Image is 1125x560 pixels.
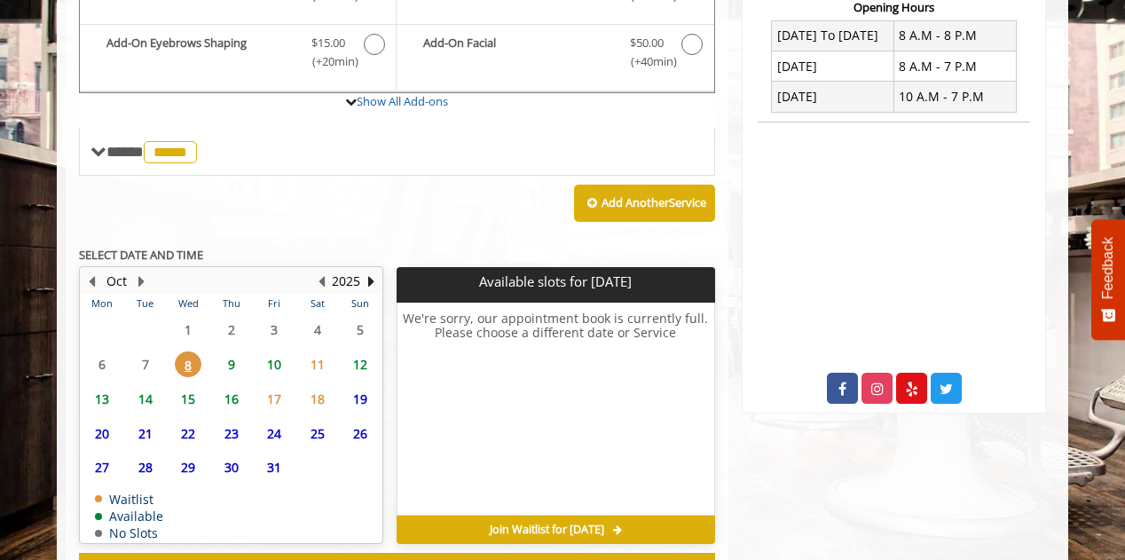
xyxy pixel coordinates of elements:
[175,454,201,480] span: 29
[106,34,294,71] b: Add-On Eyebrows Shaping
[772,82,894,112] td: [DATE]
[772,20,894,51] td: [DATE] To [DATE]
[253,295,295,312] th: Fri
[261,421,287,446] span: 24
[81,295,123,312] th: Mon
[132,454,159,480] span: 28
[397,312,713,509] h6: We're sorry, our appointment book is currently full. Please choose a different date or Service
[253,382,295,416] td: Select day17
[295,295,338,312] th: Sat
[602,194,706,210] b: Add Another Service
[620,52,673,71] span: (+40min )
[79,247,203,263] b: SELECT DATE AND TIME
[106,272,127,291] button: Oct
[84,272,98,291] button: Previous Month
[339,416,382,451] td: Select day26
[339,295,382,312] th: Sun
[253,416,295,451] td: Select day24
[490,523,604,537] span: Join Waitlist for [DATE]
[175,421,201,446] span: 22
[295,416,338,451] td: Select day25
[89,386,115,412] span: 13
[423,34,611,71] b: Add-On Facial
[314,272,328,291] button: Previous Year
[574,185,715,222] button: Add AnotherService
[332,272,360,291] button: 2025
[89,34,387,75] label: Add-On Eyebrows Shaping
[893,20,1016,51] td: 8 A.M - 8 P.M
[218,454,245,480] span: 30
[347,421,374,446] span: 26
[304,421,331,446] span: 25
[209,295,252,312] th: Thu
[295,382,338,416] td: Select day18
[893,82,1016,112] td: 10 A.M - 7 P.M
[218,386,245,412] span: 16
[261,454,287,480] span: 31
[364,272,378,291] button: Next Year
[218,421,245,446] span: 23
[167,382,209,416] td: Select day15
[209,416,252,451] td: Select day23
[95,526,163,540] td: No Slots
[123,295,166,312] th: Tue
[357,93,448,109] a: Show All Add-ons
[311,34,345,52] span: $15.00
[253,451,295,485] td: Select day31
[295,347,338,382] td: Select day11
[261,386,287,412] span: 17
[175,351,201,377] span: 8
[339,347,382,382] td: Select day12
[218,351,245,377] span: 9
[132,421,159,446] span: 21
[1100,237,1116,299] span: Feedback
[167,295,209,312] th: Wed
[123,416,166,451] td: Select day21
[261,351,287,377] span: 10
[89,421,115,446] span: 20
[303,52,355,71] span: (+20min )
[304,351,331,377] span: 11
[347,351,374,377] span: 12
[167,347,209,382] td: Select day8
[630,34,664,52] span: $50.00
[253,347,295,382] td: Select day10
[175,386,201,412] span: 15
[339,382,382,416] td: Select day19
[167,416,209,451] td: Select day22
[209,451,252,485] td: Select day30
[209,347,252,382] td: Select day9
[772,51,894,82] td: [DATE]
[95,493,163,506] td: Waitlist
[404,274,707,289] p: Available slots for [DATE]
[123,451,166,485] td: Select day28
[95,509,163,523] td: Available
[209,382,252,416] td: Select day16
[89,454,115,480] span: 27
[167,451,209,485] td: Select day29
[347,386,374,412] span: 19
[304,386,331,412] span: 18
[81,416,123,451] td: Select day20
[81,451,123,485] td: Select day27
[123,382,166,416] td: Select day14
[134,272,148,291] button: Next Month
[1091,219,1125,340] button: Feedback - Show survey
[132,386,159,412] span: 14
[893,51,1016,82] td: 8 A.M - 7 P.M
[405,34,704,75] label: Add-On Facial
[758,1,1030,13] h3: Opening Hours
[81,382,123,416] td: Select day13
